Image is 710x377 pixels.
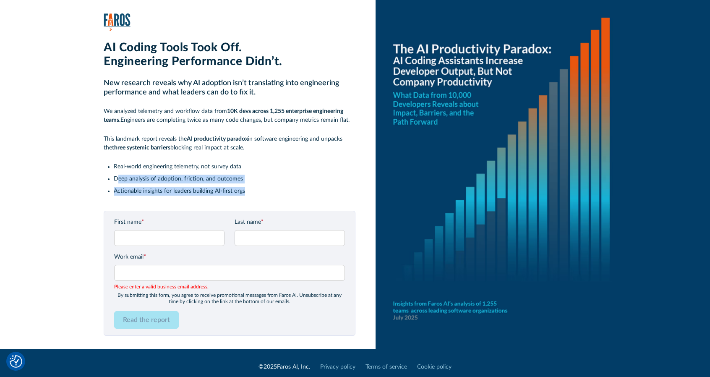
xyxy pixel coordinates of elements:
[114,253,345,262] label: Work email
[114,283,345,291] span: Please enter a valid business email address.
[112,145,170,151] strong: three systemic barriers
[114,218,224,227] label: First name
[187,136,248,142] strong: AI productivity paradox
[417,363,452,372] a: Cookie policy
[104,13,131,31] img: Faros Logo
[104,79,355,97] h2: New research reveals why AI adoption isn’t translating into engineering performance and what lead...
[10,355,22,368] img: Revisit consent button
[104,107,355,125] p: We analyzed telemetry and workflow data from Engineers are completing twice as many code changes,...
[114,162,355,171] li: Real-world engineering telemetry, not survey data
[114,175,355,183] li: Deep analysis of adoption, friction, and outcomes
[114,292,345,304] div: By submitting this form, you agree to receive promotional messages from Faros Al. Unsubscribe at ...
[258,363,310,372] div: © Faros AI, Inc.
[320,363,355,372] a: Privacy policy
[104,135,355,152] p: This landmark report reveals the in software engineering and unpacks the blocking real impact at ...
[114,311,179,329] input: Read the report
[365,363,407,372] a: Terms of service
[264,364,277,370] span: 2025
[235,218,345,227] label: Last name
[104,55,355,69] h1: Engineering Performance Didn’t.
[114,187,355,196] li: Actionable insights for leaders building AI-first orgs
[114,218,345,329] form: Email Form
[10,355,22,368] button: Cookie Settings
[104,41,355,55] h1: AI Coding Tools Took Off.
